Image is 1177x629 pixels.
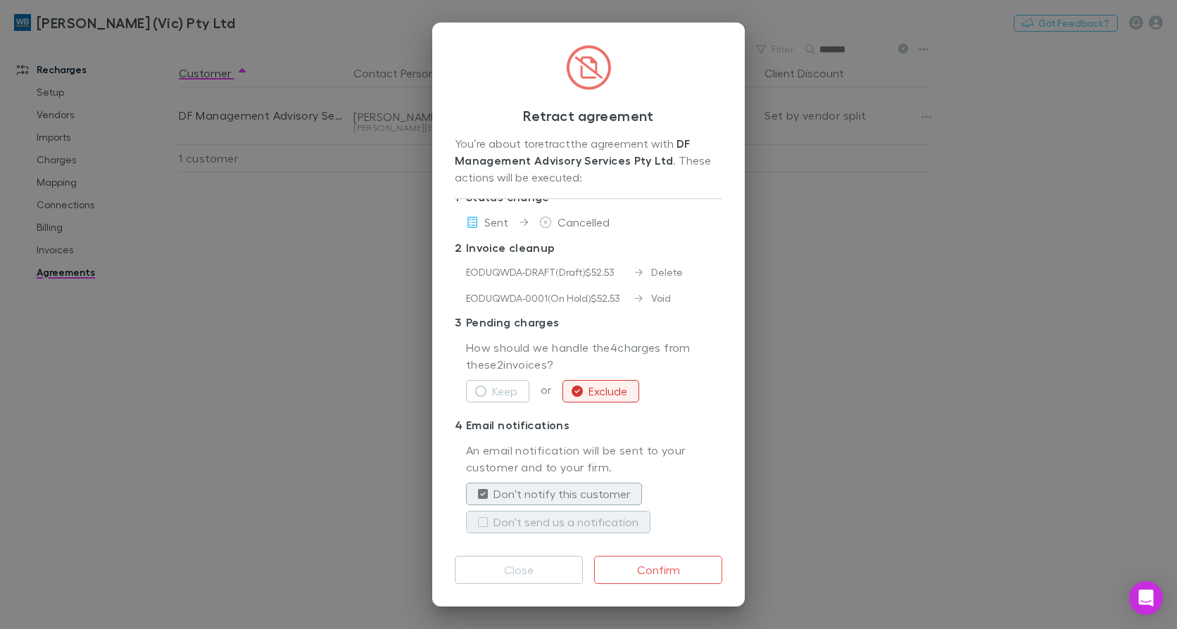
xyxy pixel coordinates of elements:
button: Don't send us a notification [466,511,650,533]
p: An email notification will be sent to your customer and to your firm. [466,442,722,477]
button: Confirm [594,556,722,584]
p: Email notifications [455,414,722,436]
label: Don't notify this customer [493,485,630,502]
div: Delete [635,265,683,279]
div: You’re about to retract the agreement with . These actions will be executed: [455,135,722,187]
div: EODUQWDA-0001 ( On Hold ) $52.53 [466,291,635,305]
span: or [529,383,562,396]
div: Open Intercom Messenger [1129,581,1163,615]
button: Close [455,556,583,584]
button: Don't notify this customer [466,483,642,505]
span: Cancelled [558,215,610,229]
p: How should we handle the 4 charges from these 2 invoices? [466,339,722,374]
p: Pending charges [455,311,722,333]
label: Don't send us a notification [493,514,638,530]
img: CircledFileSlash.svg [566,45,611,90]
h3: Retract agreement [455,107,722,124]
p: Invoice cleanup [455,236,722,259]
div: EODUQWDA-DRAFT ( Draft ) $52.53 [466,265,635,279]
div: 4 [455,417,466,433]
button: Keep [466,380,529,402]
div: Void [635,291,671,305]
span: Sent [484,215,508,229]
div: 2 [455,239,466,256]
div: 3 [455,314,466,331]
button: Exclude [562,380,639,402]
